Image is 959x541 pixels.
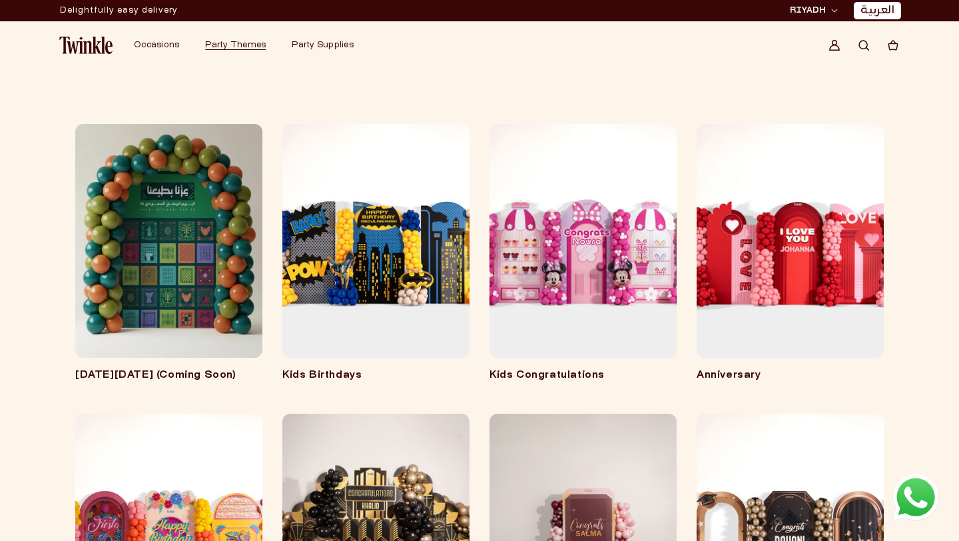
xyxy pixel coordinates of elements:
a: [DATE][DATE] (Coming Soon) [75,369,262,382]
a: Party Supplies [292,40,354,51]
span: RIYADH [790,5,826,17]
div: Announcement [60,1,178,21]
a: Anniversary [697,369,884,382]
img: Twinkle [59,37,113,54]
button: RIYADH [786,4,842,17]
p: Delightfully easy delivery [60,1,178,21]
span: Party Supplies [292,41,354,49]
span: Occasions [134,41,179,49]
summary: Party Supplies [284,32,372,59]
a: Occasions [134,40,179,51]
summary: Search [849,31,878,60]
a: العربية [860,4,894,18]
a: Kids Birthdays [282,369,470,382]
a: Kids Congratulations [489,369,677,382]
span: Party Themes [205,41,266,49]
summary: Party Themes [197,32,284,59]
a: Party Themes [205,40,266,51]
summary: Occasions [126,32,197,59]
